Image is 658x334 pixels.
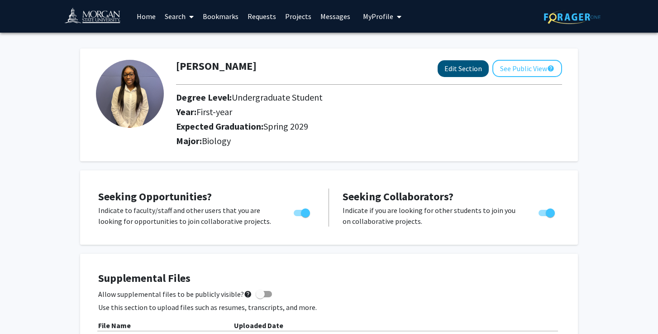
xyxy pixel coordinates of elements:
span: Spring 2029 [263,121,308,132]
span: Undergraduate Student [232,92,323,103]
a: Requests [243,0,281,32]
button: Edit Section [438,60,489,77]
div: Toggle [535,205,560,218]
h2: Major: [176,136,562,146]
span: My Profile [363,12,393,21]
b: File Name [98,321,131,330]
a: Home [132,0,160,32]
span: Seeking Collaborators? [343,189,453,203]
a: Search [160,0,198,32]
h2: Expected Graduation: [176,121,538,132]
img: ForagerOne Logo [544,10,601,24]
a: Projects [281,0,316,32]
p: Use this section to upload files such as resumes, transcripts, and more. [98,302,560,313]
a: Messages [316,0,355,32]
img: Profile Picture [96,60,164,128]
div: Toggle [290,205,315,218]
span: First-year [196,106,232,117]
span: Biology [202,135,231,146]
h1: [PERSON_NAME] [176,60,257,73]
span: Allow supplemental files to be publicly visible? [98,289,252,300]
mat-icon: help [244,289,252,300]
p: Indicate to faculty/staff and other users that you are looking for opportunities to join collabor... [98,205,277,227]
button: See Public View [492,60,562,77]
mat-icon: help [547,63,554,74]
iframe: Chat [7,293,38,327]
h4: Supplemental Files [98,272,560,285]
b: Uploaded Date [234,321,283,330]
a: Bookmarks [198,0,243,32]
p: Indicate if you are looking for other students to join you on collaborative projects. [343,205,521,227]
h2: Degree Level: [176,92,538,103]
h2: Year: [176,106,538,117]
img: Morgan State University Logo [64,7,129,28]
span: Seeking Opportunities? [98,189,212,203]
